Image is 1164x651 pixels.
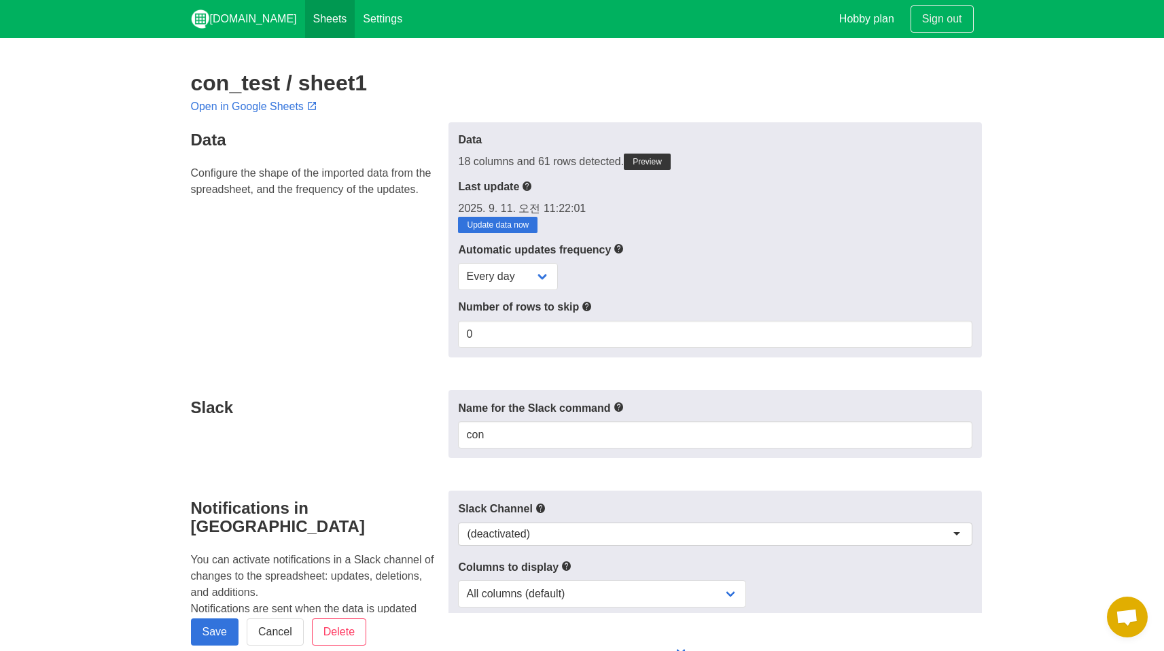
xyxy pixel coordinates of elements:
div: (deactivated) [467,527,530,541]
label: Data [458,132,972,148]
h4: Slack [191,398,441,417]
input: Delete [312,618,366,646]
label: Last update [458,178,972,195]
div: Open chat [1107,597,1148,637]
img: logo_v2_white.png [191,10,210,29]
span: 2025. 9. 11. 오전 11:22:01 [458,203,586,214]
input: Save [191,618,239,646]
h4: Data [191,130,441,149]
a: Cancel [247,618,304,646]
label: Columns to display [458,559,972,576]
div: 18 columns and 61 rows detected. [458,154,972,170]
a: Sign out [911,5,974,33]
h2: con_test / sheet1 [191,71,974,95]
label: Automatic updates frequency [458,241,972,258]
a: Open in Google Sheets [191,101,320,112]
p: You can activate notifications in a Slack channel of changes to the spreadsheet: updates, deletio... [191,552,441,633]
p: Configure the shape of the imported data from the spreadsheet, and the frequency of the updates. [191,165,441,198]
a: Preview [624,154,671,170]
h4: Notifications in [GEOGRAPHIC_DATA] [191,499,441,535]
label: Slack Channel [458,500,972,517]
input: Text input [458,421,972,448]
label: Name for the Slack command [458,400,972,417]
a: Update data now [458,217,537,233]
label: Number of rows to skip [458,298,972,315]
